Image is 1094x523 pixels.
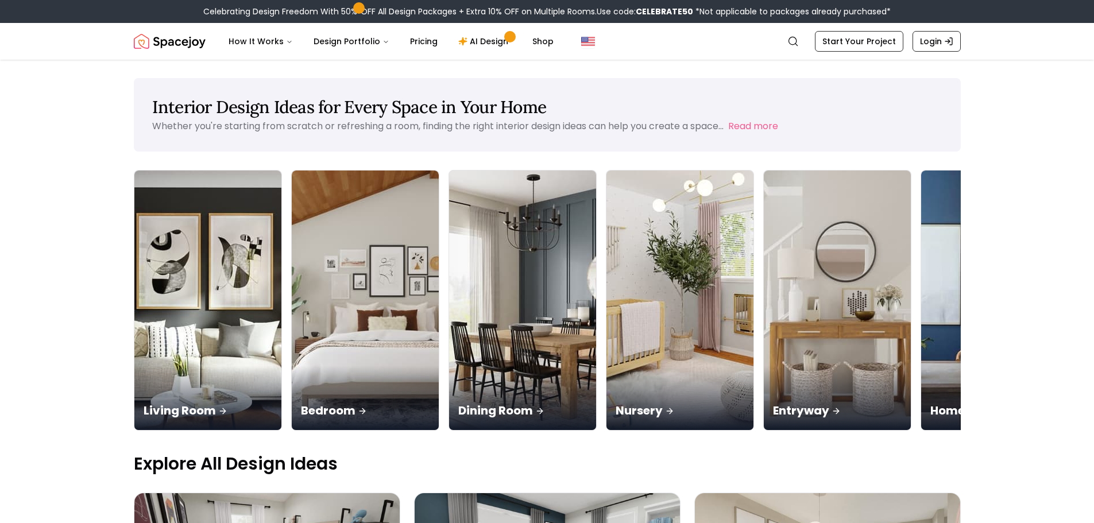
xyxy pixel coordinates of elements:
[773,402,902,419] p: Entryway
[304,30,399,53] button: Design Portfolio
[292,171,439,430] img: Bedroom
[913,31,961,52] a: Login
[152,119,724,133] p: Whether you're starting from scratch or refreshing a room, finding the right interior design idea...
[152,96,942,117] h1: Interior Design Ideas for Every Space in Your Home
[134,30,206,53] img: Spacejoy Logo
[219,30,563,53] nav: Main
[219,30,302,53] button: How It Works
[728,119,778,133] button: Read more
[581,34,595,48] img: United States
[597,6,693,17] span: Use code:
[693,6,891,17] span: *Not applicable to packages already purchased*
[134,171,281,430] img: Living Room
[636,6,693,17] b: CELEBRATE50
[291,170,439,431] a: BedroomBedroom
[449,171,596,430] img: Dining Room
[763,170,911,431] a: EntrywayEntryway
[134,23,961,60] nav: Global
[134,454,961,474] p: Explore All Design Ideas
[301,402,430,419] p: Bedroom
[449,30,521,53] a: AI Design
[523,30,563,53] a: Shop
[401,30,447,53] a: Pricing
[606,170,754,431] a: NurseryNursery
[606,171,753,430] img: Nursery
[134,170,282,431] a: Living RoomLiving Room
[764,171,911,430] img: Entryway
[921,170,1069,431] a: Home OfficeHome Office
[815,31,903,52] a: Start Your Project
[616,402,744,419] p: Nursery
[930,402,1059,419] p: Home Office
[144,402,272,419] p: Living Room
[449,170,597,431] a: Dining RoomDining Room
[203,6,891,17] div: Celebrating Design Freedom With 50% OFF All Design Packages + Extra 10% OFF on Multiple Rooms.
[134,30,206,53] a: Spacejoy
[921,171,1068,430] img: Home Office
[458,402,587,419] p: Dining Room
